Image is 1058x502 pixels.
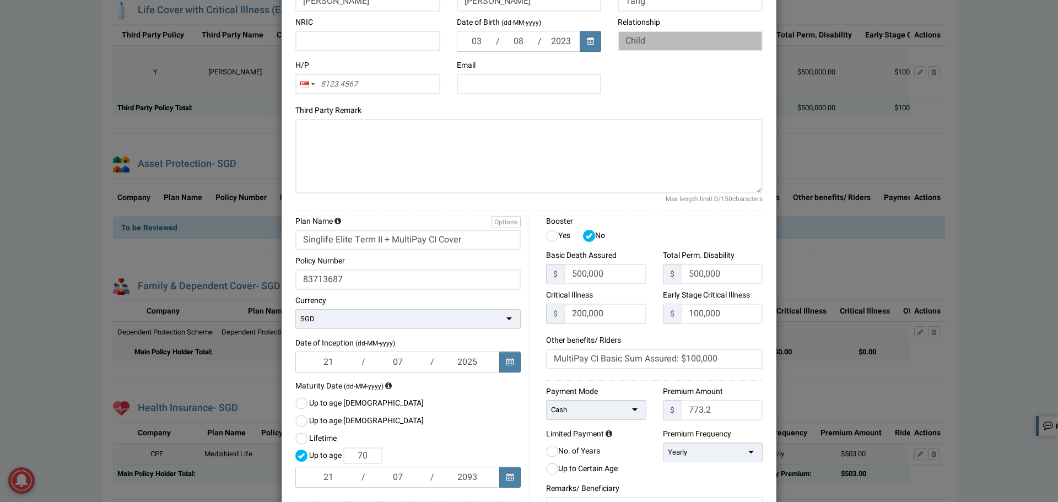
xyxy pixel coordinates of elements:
span: Date of Inception [295,337,354,349]
input: DD [457,31,496,52]
input: Up to age [343,447,382,464]
input: MM [365,467,431,488]
label: Other benefits/ Riders [546,335,621,346]
label: Date of Birth [457,17,500,28]
label: No. of Years [546,445,600,457]
label: Booster [546,216,573,227]
span: Up to age [309,450,342,461]
input: MM [500,31,538,52]
input: YYYY [542,31,580,52]
small: (dd-MM-yyyy) [501,18,541,28]
div: $ [546,264,564,284]
span: Maturity Date [295,380,342,392]
span: / [496,31,500,52]
label: Yes [546,230,570,242]
span: Options [494,217,517,227]
span: Max length limit [666,195,712,204]
label: Policy Number [295,256,345,267]
input: DD [295,467,361,488]
div: Cash [551,405,567,415]
span: characters [732,195,763,204]
div: Yearly [668,447,687,457]
div: SGD [300,314,315,324]
span: / [361,352,365,373]
input: YYYY [434,352,500,373]
span: / [430,467,434,488]
div: $ [663,400,681,420]
label: NRIC [295,17,313,28]
label: Total Perm. Disability [663,250,735,261]
div: $ [663,264,681,284]
span: / [538,31,542,52]
label: Limited Payment [546,429,604,440]
div: $ [546,304,564,324]
label: Currency [295,295,326,306]
label: H/P [295,60,309,71]
label: Email [457,60,476,71]
label: Critical Illness [546,290,593,301]
label: Plan Name [295,216,333,227]
span: / [361,467,365,488]
span: 0 [714,195,718,204]
span: Up to age [DEMOGRAPHIC_DATA] [309,415,424,427]
div: $ [663,304,681,324]
small: (dd-MM-yyyy) [355,339,395,348]
label: Basic Death Assured [546,250,617,261]
small: : /150 [666,195,763,204]
input: YYYY [434,467,500,488]
label: Early Stage Critical Illness [663,290,750,301]
small: (dd-MM-yyyy) [344,382,384,391]
label: Relationship [618,17,660,28]
input: DD [295,352,361,373]
input: MM [365,352,431,373]
span: Lifetime [309,433,337,444]
label: Premium Amount [663,386,723,397]
label: Third Party Remark [295,105,361,116]
label: Remarks/ Beneficiary [546,483,619,494]
label: Payment Mode [546,386,598,397]
label: No [583,230,605,242]
input: 8123 4567 [295,74,440,94]
span: Up to age [DEMOGRAPHIC_DATA] [309,397,424,409]
div: Singapore: +65 [296,74,317,94]
span: / [430,352,434,373]
label: Premium Frequency [663,429,731,440]
label: Up to Certain Age [546,463,618,475]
